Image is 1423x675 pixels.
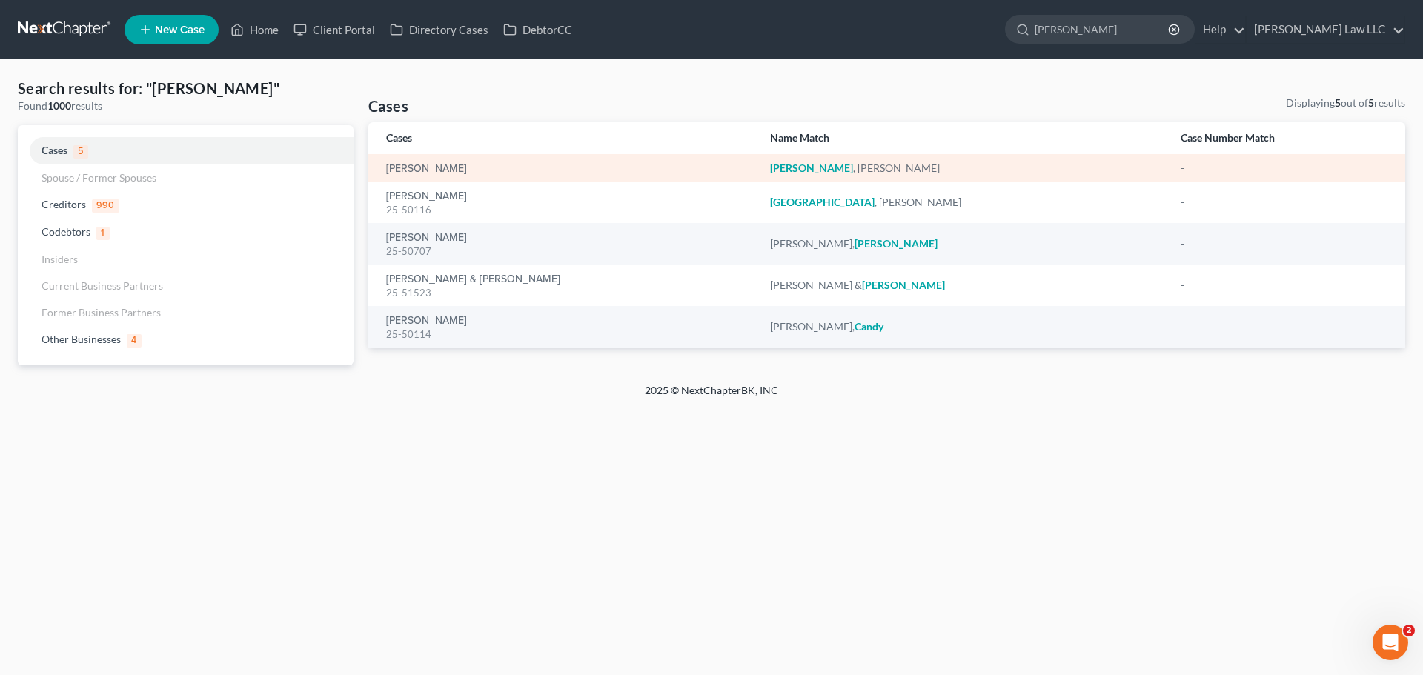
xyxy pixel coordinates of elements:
[386,245,746,259] div: 25-50707
[18,299,354,326] a: Former Business Partners
[386,164,467,174] a: [PERSON_NAME]
[18,137,354,164] a: Cases5
[286,16,382,43] a: Client Portal
[368,122,758,154] th: Cases
[386,203,746,217] div: 25-50116
[42,198,86,210] span: Creditors
[770,319,1157,334] div: [PERSON_NAME],
[770,196,875,208] em: [GEOGRAPHIC_DATA]
[42,171,156,184] span: Spouse / Former Spouses
[18,164,354,191] a: Spouse / Former Spouses
[73,145,88,159] span: 5
[127,334,142,348] span: 4
[18,191,354,219] a: Creditors990
[1286,96,1405,110] div: Displaying out of results
[18,326,354,353] a: Other Businesses4
[386,233,467,243] a: [PERSON_NAME]
[92,199,119,213] span: 990
[770,236,1157,251] div: [PERSON_NAME],
[1247,16,1404,43] a: [PERSON_NAME] Law LLC
[386,191,467,202] a: [PERSON_NAME]
[42,279,163,292] span: Current Business Partners
[42,144,67,156] span: Cases
[1169,122,1405,154] th: Case Number Match
[42,253,78,265] span: Insiders
[18,99,354,113] div: Found results
[47,99,71,112] strong: 1000
[96,227,110,240] span: 1
[1181,161,1387,176] div: -
[1373,625,1408,660] iframe: Intercom live chat
[386,327,746,342] div: 25-50114
[368,96,408,116] h4: Cases
[1181,278,1387,293] div: -
[1181,195,1387,210] div: -
[1368,96,1374,109] strong: 5
[855,237,938,250] em: [PERSON_NAME]
[382,16,496,43] a: Directory Cases
[289,383,1134,410] div: 2025 © NextChapterBK, INC
[42,306,161,319] span: Former Business Partners
[42,333,121,345] span: Other Businesses
[1403,625,1415,636] span: 2
[223,16,286,43] a: Home
[1195,16,1245,43] a: Help
[1181,319,1387,334] div: -
[18,78,354,99] h4: Search results for: "[PERSON_NAME]"
[770,278,1157,293] div: [PERSON_NAME] &
[18,246,354,273] a: Insiders
[855,320,883,333] em: Candy
[758,122,1169,154] th: Name Match
[770,195,1157,210] div: , [PERSON_NAME]
[1335,96,1341,109] strong: 5
[770,161,1157,176] div: , [PERSON_NAME]
[1035,16,1170,43] input: Search by name...
[18,273,354,299] a: Current Business Partners
[862,279,945,291] em: [PERSON_NAME]
[42,225,90,238] span: Codebtors
[155,24,205,36] span: New Case
[18,219,354,246] a: Codebtors1
[386,316,467,326] a: [PERSON_NAME]
[1181,236,1387,251] div: -
[770,162,853,174] em: [PERSON_NAME]
[386,286,746,300] div: 25-51523
[386,274,560,285] a: [PERSON_NAME] & [PERSON_NAME]
[496,16,580,43] a: DebtorCC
